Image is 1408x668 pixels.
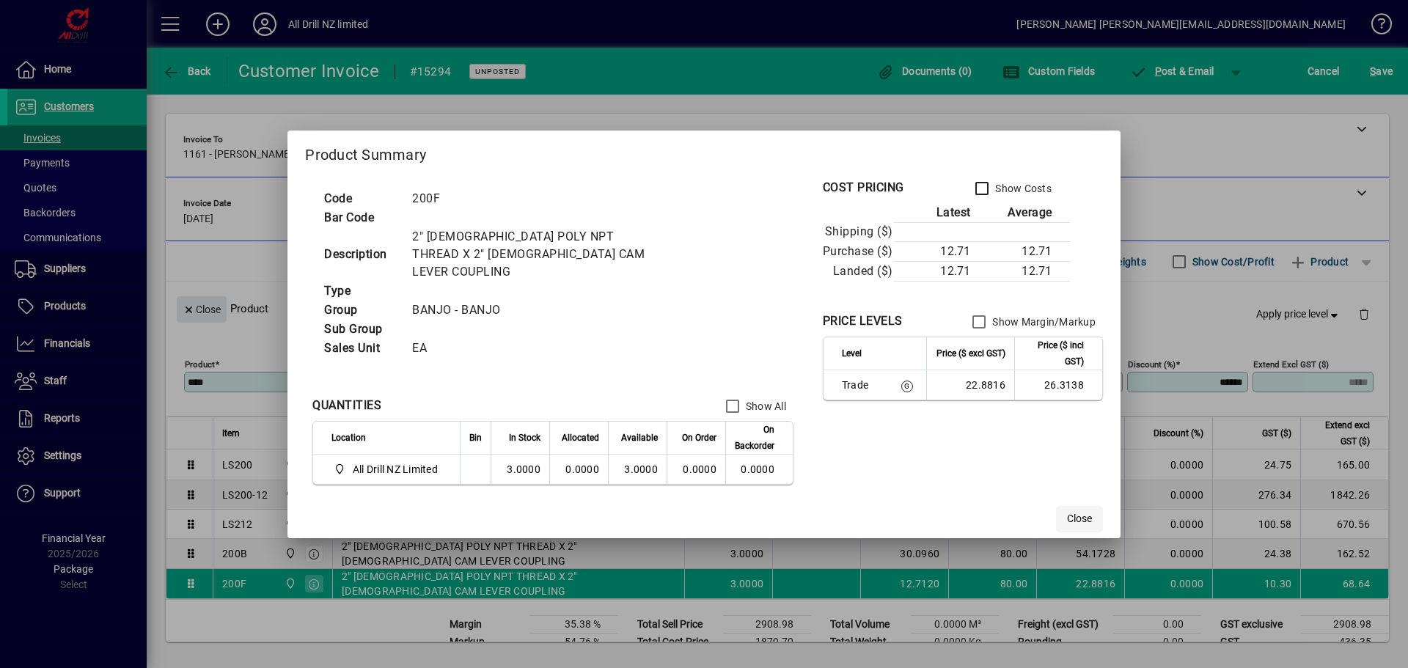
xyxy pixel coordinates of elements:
td: 26.3138 [1014,370,1102,400]
span: Close [1067,511,1092,526]
span: All Drill NZ Limited [353,462,438,477]
td: Bar Code [317,208,405,227]
label: Show All [743,399,786,414]
td: 3.0000 [608,455,667,484]
span: On Order [682,430,716,446]
span: 0.0000 [683,463,716,475]
span: Bin [469,430,482,446]
td: 22.8816 [926,370,1014,400]
button: Close [1056,506,1103,532]
span: Trade [842,378,881,392]
h2: Product Summary [287,131,1121,173]
span: On Backorder [735,422,774,454]
td: Description [317,227,405,282]
div: PRICE LEVELS [823,312,903,330]
th: Latest [894,203,982,223]
td: Code [317,189,405,208]
div: COST PRICING [823,179,904,197]
td: Purchase ($) [823,241,894,261]
span: Location [331,430,366,446]
td: 0.0000 [725,455,793,484]
span: Level [842,345,862,361]
span: Allocated [562,430,599,446]
td: 200F [405,189,672,208]
td: Type [317,282,405,301]
td: 12.71 [894,241,982,261]
span: Price ($ incl GST) [1024,337,1084,370]
td: Landed ($) [823,261,894,281]
th: Average [982,203,1070,223]
td: 0.0000 [549,455,608,484]
div: QUANTITIES [312,397,381,414]
td: 12.71 [982,241,1070,261]
td: 3.0000 [491,455,549,484]
span: In Stock [509,430,540,446]
td: BANJO - BANJO [405,301,672,320]
td: Sales Unit [317,339,405,358]
td: Shipping ($) [823,222,894,241]
td: Group [317,301,405,320]
span: Price ($ excl GST) [936,345,1005,361]
td: 12.71 [894,261,982,281]
td: EA [405,339,672,358]
td: Sub Group [317,320,405,339]
span: All Drill NZ Limited [331,460,444,478]
label: Show Costs [992,181,1052,196]
label: Show Margin/Markup [989,315,1096,329]
td: 2" [DEMOGRAPHIC_DATA] POLY NPT THREAD X 2" [DEMOGRAPHIC_DATA] CAM LEVER COUPLING [405,227,672,282]
span: Available [621,430,658,446]
td: 12.71 [982,261,1070,281]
